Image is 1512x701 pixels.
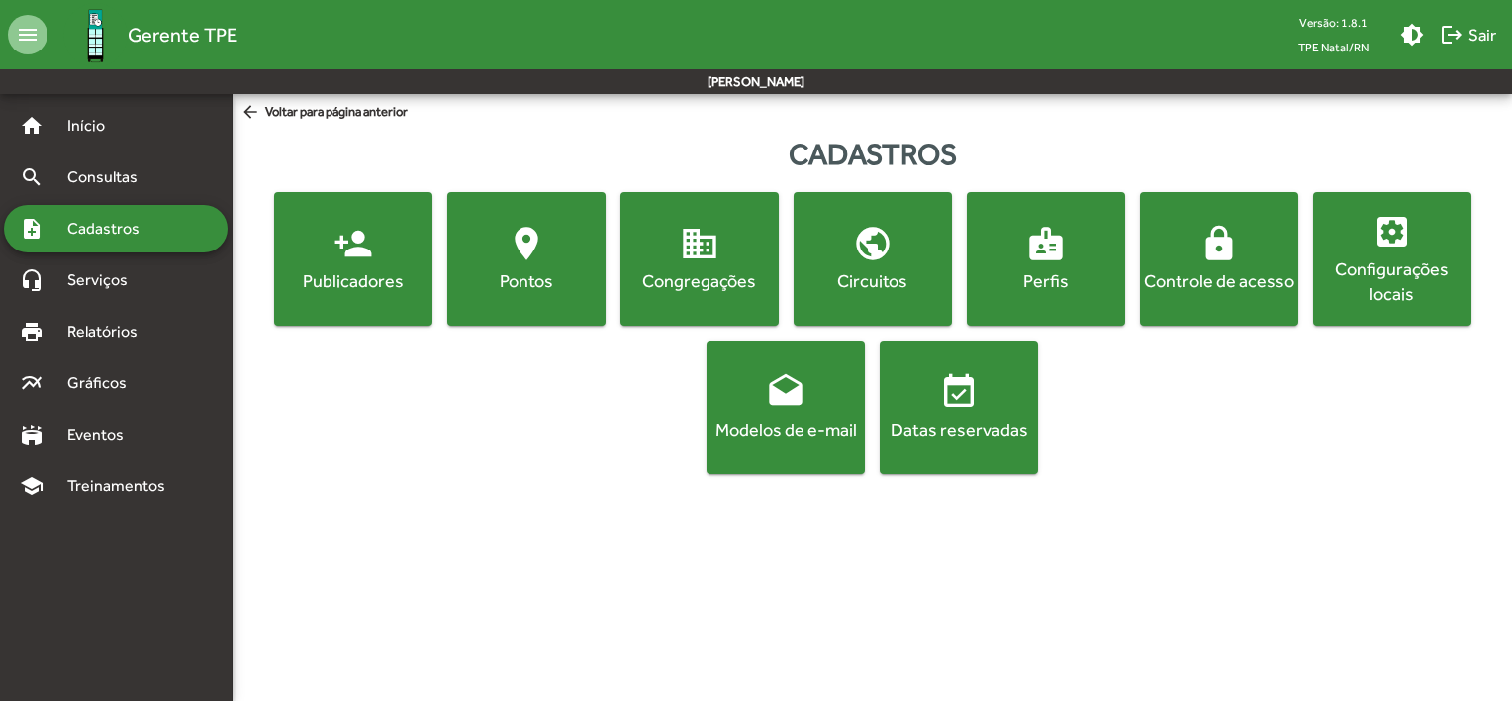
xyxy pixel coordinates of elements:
mat-icon: arrow_back [240,102,265,124]
span: Relatórios [55,320,163,344]
span: Consultas [55,165,163,189]
div: Datas reservadas [884,417,1034,442]
button: Sair [1432,17,1504,52]
mat-icon: stadium [20,423,44,447]
mat-icon: location_on [507,224,546,263]
div: Cadastros [233,132,1512,176]
button: Configurações locais [1313,192,1471,326]
div: Configurações locais [1317,256,1467,306]
mat-icon: menu [8,15,47,54]
span: Gráficos [55,371,153,395]
button: Modelos de e-mail [707,341,865,474]
span: TPE Natal/RN [1282,35,1384,59]
div: Perfis [971,268,1121,293]
span: Eventos [55,423,150,447]
button: Congregações [620,192,779,326]
mat-icon: search [20,165,44,189]
div: Circuitos [798,268,948,293]
mat-icon: school [20,474,44,498]
mat-icon: note_add [20,217,44,241]
div: Modelos de e-mail [710,417,861,442]
mat-icon: settings_applications [1372,212,1412,251]
span: Sair [1440,17,1496,52]
button: Perfis [967,192,1125,326]
span: Cadastros [55,217,165,241]
div: Versão: 1.8.1 [1282,10,1384,35]
button: Controle de acesso [1140,192,1298,326]
span: Treinamentos [55,474,189,498]
mat-icon: print [20,320,44,344]
mat-icon: drafts [766,372,805,412]
mat-icon: logout [1440,23,1464,47]
div: Pontos [451,268,602,293]
mat-icon: home [20,114,44,138]
div: Controle de acesso [1144,268,1294,293]
button: Pontos [447,192,606,326]
span: Voltar para página anterior [240,102,408,124]
mat-icon: lock [1199,224,1239,263]
mat-icon: person_add [333,224,373,263]
span: Serviços [55,268,154,292]
div: Publicadores [278,268,428,293]
span: Início [55,114,134,138]
button: Datas reservadas [880,341,1038,474]
span: Gerente TPE [128,19,237,50]
img: Logo [63,3,128,67]
mat-icon: domain [680,224,719,263]
mat-icon: badge [1026,224,1066,263]
a: Gerente TPE [47,3,237,67]
mat-icon: brightness_medium [1400,23,1424,47]
mat-icon: headset_mic [20,268,44,292]
button: Publicadores [274,192,432,326]
mat-icon: event_available [939,372,979,412]
button: Circuitos [794,192,952,326]
mat-icon: multiline_chart [20,371,44,395]
div: Congregações [624,268,775,293]
mat-icon: public [853,224,893,263]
